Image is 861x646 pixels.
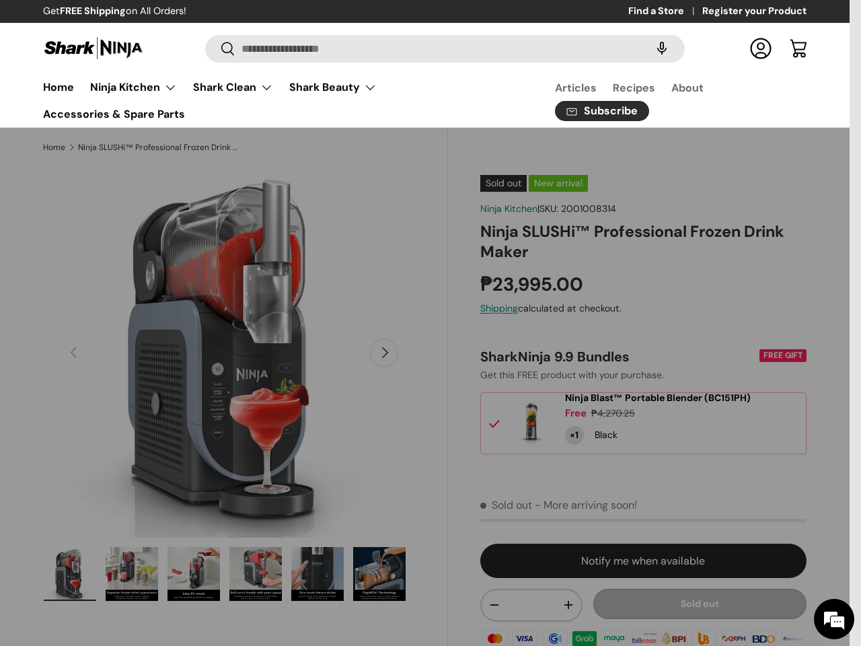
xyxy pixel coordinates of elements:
[43,35,144,61] img: Shark Ninja Philippines
[671,75,704,101] a: About
[702,4,807,19] a: Register your Product
[640,34,683,63] speech-search-button: Search by voice
[281,74,385,101] summary: Shark Beauty
[82,74,185,101] summary: Ninja Kitchen
[555,75,597,101] a: Articles
[43,4,186,19] p: Get on All Orders!
[555,101,649,122] a: Subscribe
[628,4,702,19] a: Find a Store
[43,101,185,127] a: Accessories & Spare Parts
[584,106,638,116] span: Subscribe
[523,74,807,127] nav: Secondary
[613,75,655,101] a: Recipes
[185,74,281,101] summary: Shark Clean
[43,74,523,127] nav: Primary
[43,74,74,100] a: Home
[60,5,126,17] strong: FREE Shipping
